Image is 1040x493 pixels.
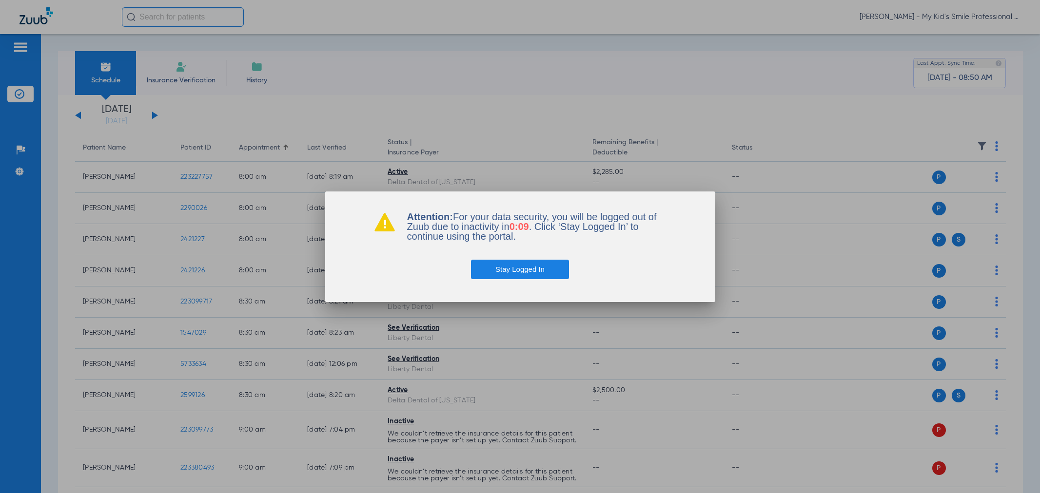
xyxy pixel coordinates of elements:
[407,211,453,222] b: Attention:
[471,260,569,279] button: Stay Logged In
[510,221,529,232] span: 0:09
[407,212,667,241] p: For your data security, you will be logged out of Zuub due to inactivity in . Click ‘Stay Logged ...
[374,212,395,231] img: warning
[991,446,1040,493] iframe: Chat Widget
